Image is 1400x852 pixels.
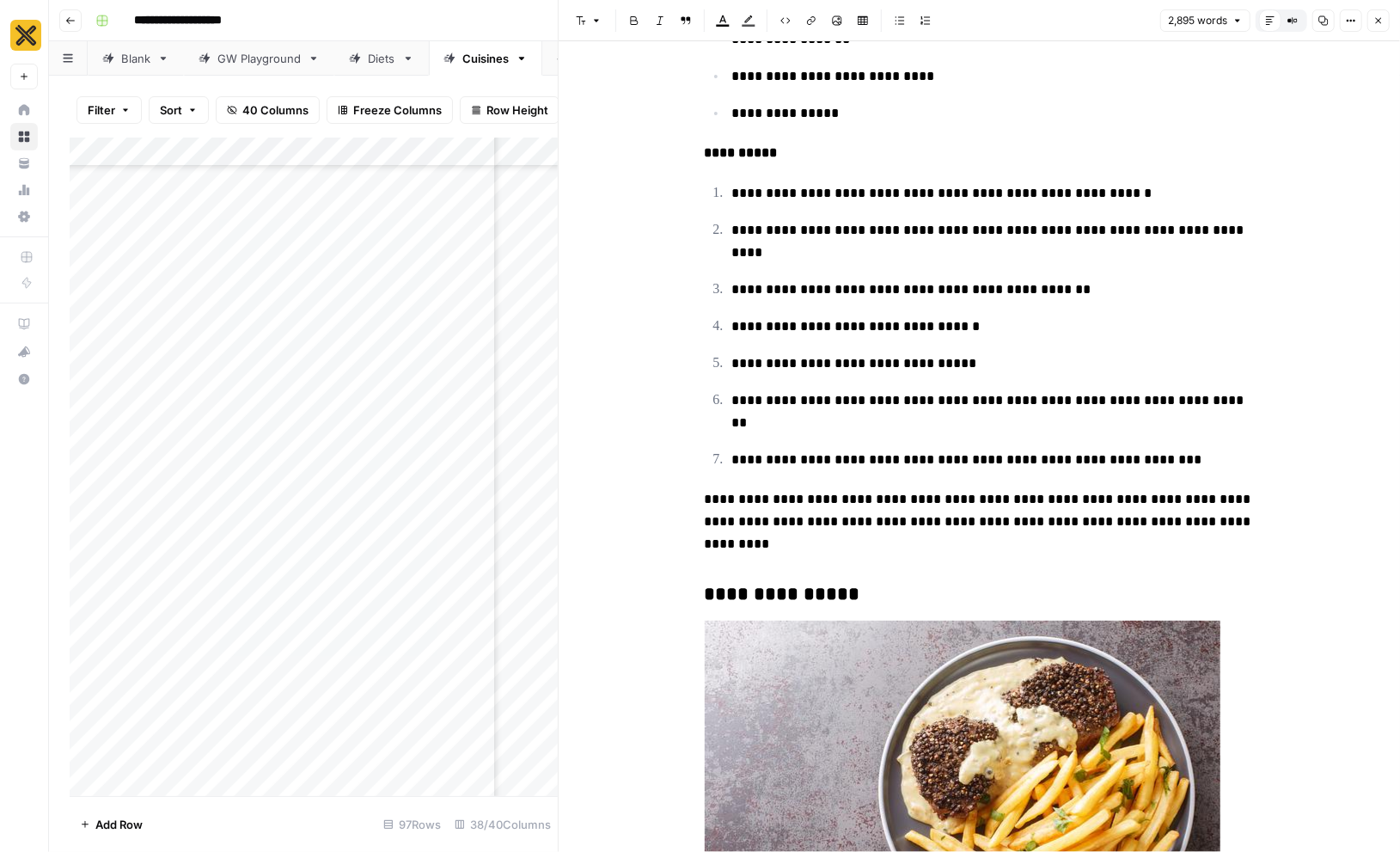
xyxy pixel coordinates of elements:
a: GW Playground [184,41,334,76]
span: Filter [88,101,115,119]
a: Brand/Holidays [542,41,692,76]
span: 2,895 words [1168,13,1227,28]
a: Settings [10,203,38,230]
button: Help + Support [10,365,38,393]
a: Diets [334,41,429,76]
button: Row Height [460,96,559,124]
div: Diets [368,50,395,67]
img: CookUnity Logo [10,20,41,51]
div: 38/40 Columns [448,811,558,838]
a: Your Data [10,150,38,177]
button: Freeze Columns [327,96,453,124]
div: Blank [121,50,150,67]
a: Browse [10,123,38,150]
a: Home [10,96,38,124]
button: Workspace: CookUnity [10,14,38,57]
span: Add Row [95,816,143,833]
div: Cuisines [462,50,509,67]
div: GW Playground [217,50,301,67]
button: 40 Columns [216,96,320,124]
div: 97 Rows [376,811,448,838]
button: Add Row [70,811,153,838]
span: 40 Columns [242,101,309,119]
div: What's new? [11,339,37,365]
button: Filter [76,96,142,124]
button: Sort [149,96,209,124]
a: Cuisines [429,41,542,76]
span: Sort [160,101,182,119]
button: What's new? [10,338,38,365]
a: AirOps Academy [10,310,38,338]
a: Blank [88,41,184,76]
span: Row Height [486,101,548,119]
button: 2,895 words [1160,9,1250,32]
span: Freeze Columns [353,101,442,119]
a: Usage [10,176,38,204]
